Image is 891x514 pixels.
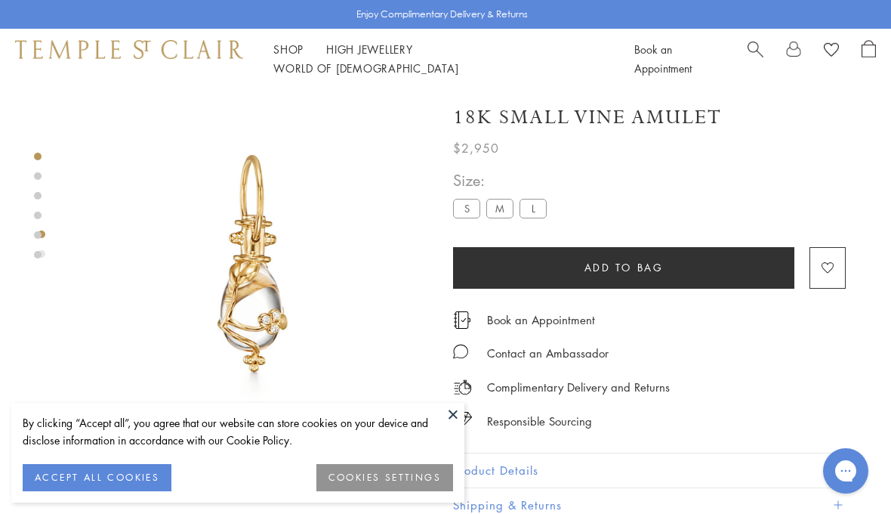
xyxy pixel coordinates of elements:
[23,464,171,491] button: ACCEPT ALL COOKIES
[273,42,304,57] a: ShopShop
[453,344,468,359] img: MessageIcon-01_2.svg
[815,443,876,499] iframe: Gorgias live chat messenger
[453,104,722,131] h1: 18K Small Vine Amulet
[486,199,513,218] label: M
[487,378,670,397] p: Complimentary Delivery and Returns
[487,344,609,363] div: Contact an Ambassador
[38,227,45,270] div: Product gallery navigation
[326,42,413,57] a: High JewelleryHigh Jewellery
[748,40,763,78] a: Search
[862,40,876,78] a: Open Shopping Bag
[76,89,430,444] img: P51816-E11VINE
[23,414,453,449] div: By clicking “Accept all”, you agree that our website can store cookies on your device and disclos...
[273,40,600,78] nav: Main navigation
[273,60,458,76] a: World of [DEMOGRAPHIC_DATA]World of [DEMOGRAPHIC_DATA]
[453,454,846,488] button: Product Details
[453,247,794,289] button: Add to bag
[453,311,471,329] img: icon_appointment.svg
[15,40,243,58] img: Temple St. Clair
[356,7,528,22] p: Enjoy Complimentary Delivery & Returns
[316,464,453,491] button: COOKIES SETTINGS
[453,138,499,158] span: $2,950
[453,378,472,397] img: icon_delivery.svg
[487,311,595,328] a: Book an Appointment
[584,259,664,276] span: Add to bag
[824,40,839,63] a: View Wishlist
[453,168,553,193] span: Size:
[487,412,592,431] div: Responsible Sourcing
[453,199,480,218] label: S
[634,42,692,76] a: Book an Appointment
[519,199,547,218] label: L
